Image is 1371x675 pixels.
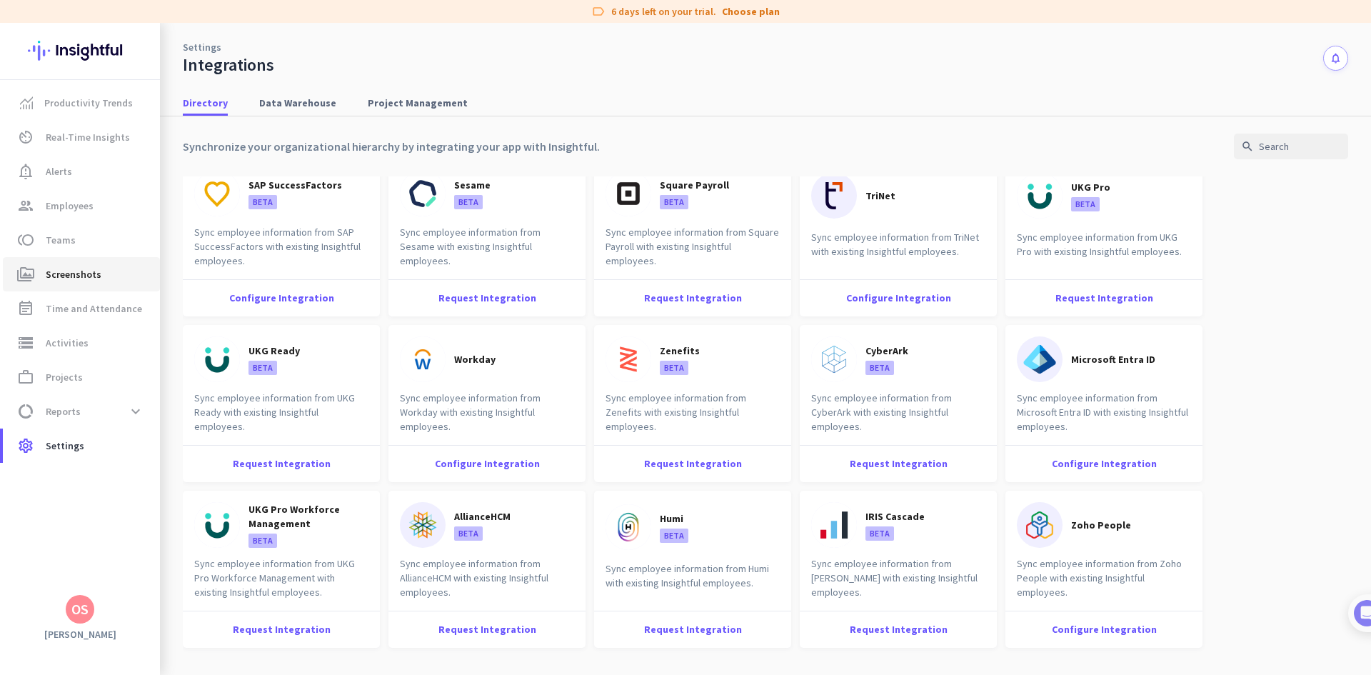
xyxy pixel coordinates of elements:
[400,171,446,216] img: icon
[1005,279,1202,316] div: Request Integration
[811,173,857,219] img: icon
[660,361,688,375] p: BETA
[606,171,651,216] img: icon
[591,4,606,19] i: label
[594,225,791,279] div: Sync employee information from Square Payroll with existing Insightful employees.
[46,437,84,454] span: Settings
[46,231,76,249] span: Teams
[388,279,586,316] div: Request Integration
[3,120,160,154] a: av_timerReal-Time Insights
[183,54,274,76] div: Integrations
[17,231,34,249] i: toll
[594,391,791,445] div: Sync employee information from Zenefits with existing Insightful employees.
[800,611,997,648] div: Request Integration
[194,502,240,548] img: icon
[1071,197,1100,211] p: BETA
[368,96,468,110] span: Project Management
[800,445,997,482] div: Request Integration
[194,171,240,216] img: icon
[46,197,94,214] span: Employees
[183,556,380,611] div: Sync employee information from UKG Pro Workforce Management with existing Insightful employees.
[865,344,908,358] p: CyberArk
[46,163,72,180] span: Alerts
[1071,518,1131,532] p: Zoho People
[865,509,925,524] p: IRIS Cascade
[800,391,997,445] div: Sync employee information from CyberArk with existing Insightful employees.
[800,230,997,275] div: Sync employee information from TriNet with existing Insightful employees.
[594,611,791,648] div: Request Integration
[183,445,380,482] div: Request Integration
[248,195,277,209] p: BETA
[3,360,160,394] a: work_outlineProjects
[454,352,496,366] p: Workday
[865,189,895,203] p: TriNet
[71,602,89,616] div: OS
[865,526,894,541] p: BETA
[388,611,586,648] div: Request Integration
[259,96,336,110] span: Data Warehouse
[20,96,33,109] img: menu-item
[454,509,511,524] p: AllianceHCM
[660,529,688,543] p: BETA
[3,154,160,189] a: notification_importantAlerts
[3,429,160,463] a: settingsSettings
[17,334,34,351] i: storage
[1071,352,1155,366] p: Microsoft Entra ID
[1323,46,1348,71] button: notifications
[1005,230,1202,275] div: Sync employee information from UKG Pro with existing Insightful employees.
[3,326,160,360] a: storageActivities
[1005,556,1202,611] div: Sync employee information from Zoho People with existing Insightful employees.
[183,611,380,648] div: Request Integration
[28,23,132,79] img: Insightful logo
[400,502,446,548] img: icon
[594,445,791,482] div: Request Integration
[1330,52,1342,64] i: notifications
[388,225,586,279] div: Sync employee information from Sesame with existing Insightful employees.
[811,502,857,548] img: icon
[454,195,483,209] p: BETA
[660,195,688,209] p: BETA
[1017,336,1063,382] img: icon
[248,361,277,375] p: BETA
[46,300,142,317] span: Time and Attendance
[248,534,277,548] p: BETA
[1005,391,1202,445] div: Sync employee information from Microsoft Entra ID with existing Insightful employees.
[248,178,342,192] p: SAP SuccessFactors
[454,178,491,192] p: Sesame
[46,334,89,351] span: Activities
[660,511,683,526] p: Humi
[800,279,997,316] div: Configure Integration
[594,561,791,606] div: Sync employee information from Humi with existing Insightful employees.
[3,189,160,223] a: groupEmployees
[3,291,160,326] a: event_noteTime and Attendance
[388,556,586,611] div: Sync employee information from AllianceHCM with existing Insightful employees.
[46,403,81,420] span: Reports
[1005,445,1202,482] div: Configure Integration
[183,225,380,279] div: Sync employee information from SAP SuccessFactors with existing Insightful employees.
[17,163,34,180] i: notification_important
[3,86,160,120] a: menu-itemProductivity Trends
[3,257,160,291] a: perm_mediaScreenshots
[183,96,228,110] span: Directory
[3,394,160,429] a: data_usageReportsexpand_more
[454,526,483,541] p: BETA
[1017,173,1063,219] img: icon
[1005,611,1202,648] div: Configure Integration
[123,399,149,424] button: expand_more
[248,344,300,358] p: UKG Ready
[17,437,34,454] i: settings
[865,361,894,375] p: BETA
[194,336,240,382] img: icon
[17,129,34,146] i: av_timer
[46,129,130,146] span: Real-Time Insights
[594,279,791,316] div: Request Integration
[44,94,133,111] span: Productivity Trends
[660,344,700,358] p: Zenefits
[1234,134,1348,159] input: Search
[183,279,380,316] div: Configure Integration
[660,178,729,192] p: Square Payroll
[722,4,780,19] a: Choose plan
[400,336,446,382] img: icon
[17,403,34,420] i: data_usage
[183,391,380,445] div: Sync employee information from UKG Ready with existing Insightful employees.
